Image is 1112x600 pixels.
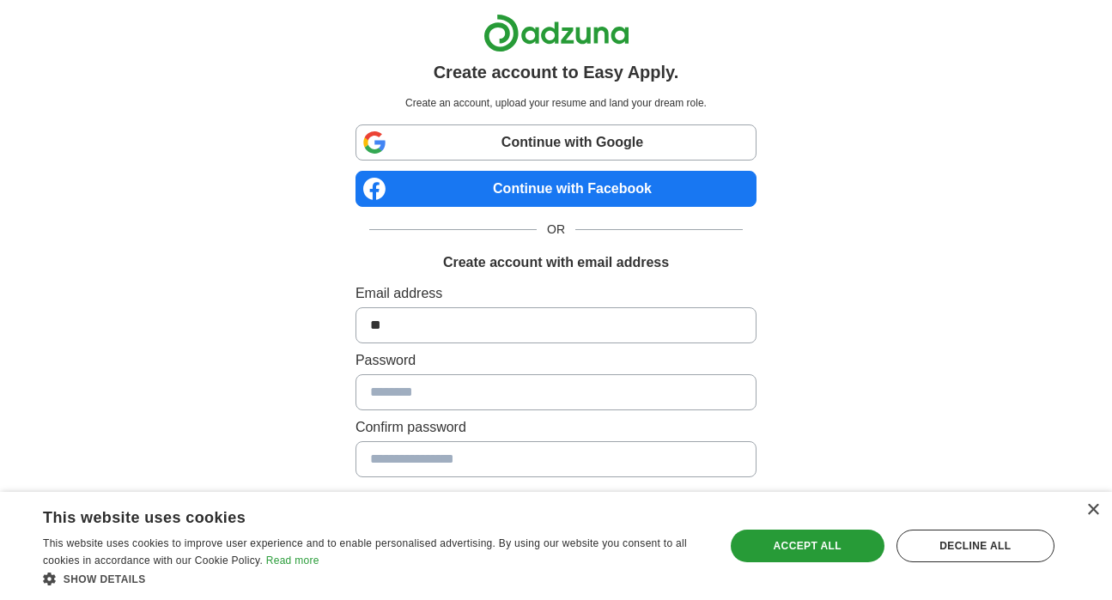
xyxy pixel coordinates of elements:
img: Adzuna logo [483,14,629,52]
div: This website uses cookies [43,502,661,528]
span: OR [537,221,575,239]
a: Read more, opens a new window [266,555,319,567]
div: Accept all [731,530,884,562]
label: Email address [355,283,757,304]
div: Close [1086,504,1099,517]
div: Show details [43,570,704,587]
p: Create an account, upload your resume and land your dream role. [359,95,753,111]
div: Decline all [896,530,1054,562]
span: This website uses cookies to improve user experience and to enable personalised advertising. By u... [43,537,687,567]
a: Continue with Google [355,124,757,161]
a: Continue with Facebook [355,171,757,207]
h1: Create account with email address [443,252,669,273]
span: Show details [64,573,146,585]
label: Password [355,350,757,371]
h1: Create account to Easy Apply. [434,59,679,85]
label: Confirm password [355,417,757,438]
